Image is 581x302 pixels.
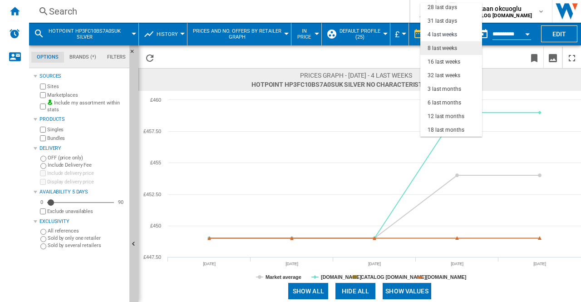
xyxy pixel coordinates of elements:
[428,85,461,93] div: 3 last months
[428,45,457,52] div: 8 last weeks
[428,17,457,25] div: 31 last days
[428,58,460,66] div: 16 last weeks
[428,113,464,120] div: 12 last months
[428,4,457,11] div: 28 last days
[428,99,461,107] div: 6 last months
[428,72,460,79] div: 32 last weeks
[428,126,464,134] div: 18 last months
[428,31,457,39] div: 4 last weeks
